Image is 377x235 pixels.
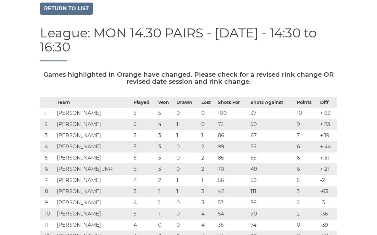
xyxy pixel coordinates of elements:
[55,141,132,153] td: [PERSON_NAME]
[175,186,200,197] td: 1
[200,164,216,175] td: 2
[132,141,157,153] td: 5
[200,220,216,231] td: 4
[55,130,132,141] td: [PERSON_NAME]
[175,130,200,141] td: 1
[200,153,216,164] td: 2
[249,208,295,220] td: 90
[157,108,175,119] td: 5
[249,197,295,208] td: 56
[157,119,175,130] td: 4
[55,108,132,119] td: [PERSON_NAME]
[132,197,157,208] td: 4
[157,197,175,208] td: 1
[132,208,157,220] td: 5
[132,119,157,130] td: 5
[249,153,295,164] td: 55
[319,220,337,231] td: -39
[132,186,157,197] td: 5
[40,175,55,186] td: 7
[249,175,295,186] td: 58
[40,164,55,175] td: 6
[175,197,200,208] td: 0
[200,197,216,208] td: 3
[319,186,337,197] td: -63
[216,208,249,220] td: 54
[295,119,319,130] td: 9
[216,164,249,175] td: 70
[157,141,175,153] td: 3
[55,208,132,220] td: [PERSON_NAME]
[319,141,337,153] td: + 44
[40,108,55,119] td: 1
[55,175,132,186] td: [PERSON_NAME]
[132,130,157,141] td: 5
[216,153,249,164] td: 86
[175,220,200,231] td: 0
[132,153,157,164] td: 5
[249,220,295,231] td: 74
[216,119,249,130] td: 73
[175,208,200,220] td: 0
[319,119,337,130] td: + 23
[249,98,295,108] th: Shots Against
[200,141,216,153] td: 2
[200,186,216,197] td: 3
[40,220,55,231] td: 11
[157,98,175,108] th: Won
[55,220,132,231] td: [PERSON_NAME]
[295,141,319,153] td: 6
[295,98,319,108] th: Points
[216,108,249,119] td: 100
[55,164,132,175] td: [PERSON_NAME] JNR
[295,197,319,208] td: 2
[40,197,55,208] td: 9
[55,119,132,130] td: [PERSON_NAME]
[295,175,319,186] td: 5
[319,208,337,220] td: -36
[55,98,132,108] th: Team
[295,186,319,197] td: 3
[249,141,295,153] td: 55
[40,141,55,153] td: 4
[295,130,319,141] td: 7
[40,119,55,130] td: 2
[200,208,216,220] td: 4
[132,220,157,231] td: 4
[319,197,337,208] td: -3
[175,164,200,175] td: 0
[249,119,295,130] td: 50
[175,98,200,108] th: Drawn
[157,175,175,186] td: 2
[157,220,175,231] td: 0
[200,130,216,141] td: 1
[319,153,337,164] td: + 31
[200,175,216,186] td: 1
[295,108,319,119] td: 10
[40,186,55,197] td: 8
[319,164,337,175] td: + 21
[216,186,249,197] td: 48
[40,3,93,15] a: Return to list
[175,119,200,130] td: 1
[175,175,200,186] td: 1
[249,186,295,197] td: 111
[55,186,132,197] td: [PERSON_NAME]
[40,130,55,141] td: 3
[40,26,337,61] h1: League: MON 14.30 PAIRS - [DATE] - 14:30 to 16:30
[40,153,55,164] td: 5
[132,164,157,175] td: 5
[157,153,175,164] td: 3
[319,130,337,141] td: + 19
[295,220,319,231] td: 0
[200,98,216,108] th: Lost
[216,98,249,108] th: Shots For
[249,108,295,119] td: 37
[157,208,175,220] td: 1
[132,108,157,119] td: 5
[132,175,157,186] td: 4
[55,153,132,164] td: [PERSON_NAME]
[295,164,319,175] td: 6
[157,164,175,175] td: 3
[175,108,200,119] td: 0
